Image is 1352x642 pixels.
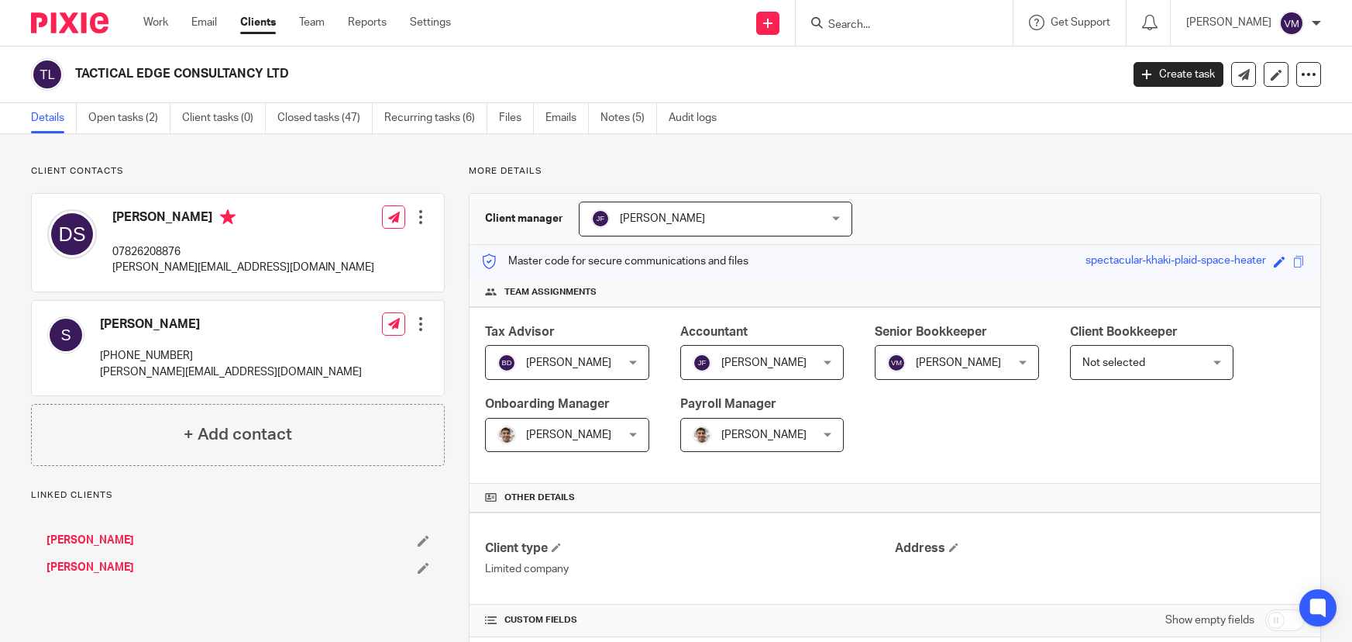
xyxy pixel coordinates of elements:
a: Details [31,103,77,133]
span: [PERSON_NAME] [721,430,807,440]
input: Search [827,19,966,33]
p: Master code for secure communications and files [481,254,748,269]
p: 07826208876 [112,244,374,260]
img: svg%3E [497,354,516,372]
a: Clients [240,15,276,30]
img: svg%3E [693,354,711,372]
a: Notes (5) [600,103,657,133]
img: svg%3E [591,209,610,228]
span: Onboarding Manager [485,398,610,410]
a: Work [143,15,168,30]
h4: CUSTOM FIELDS [485,614,895,626]
h2: TACTICAL EDGE CONSULTANCY LTD [75,66,903,82]
p: [PERSON_NAME][EMAIL_ADDRESS][DOMAIN_NAME] [112,260,374,275]
img: svg%3E [47,316,84,354]
p: Limited company [485,561,895,577]
p: Client contacts [31,165,445,178]
h4: Client type [485,540,895,557]
span: [PERSON_NAME] [721,357,807,368]
span: Client Bookkeeper [1070,326,1178,338]
span: [PERSON_NAME] [916,357,1001,368]
a: Create task [1134,62,1223,87]
a: Client tasks (0) [182,103,266,133]
i: Primary [220,209,236,225]
span: Payroll Manager [680,398,776,410]
a: Email [191,15,217,30]
a: Recurring tasks (6) [384,103,487,133]
img: PXL_20240409_141816916.jpg [693,426,711,444]
h4: Address [895,540,1305,557]
p: [PHONE_NUMBER] [100,348,362,364]
a: Settings [410,15,451,30]
p: Linked clients [31,489,445,502]
span: [PERSON_NAME] [620,213,705,224]
img: Pixie [31,12,108,33]
h4: + Add contact [184,423,292,447]
img: svg%3E [31,58,64,91]
span: Senior Bookkeeper [875,326,987,338]
a: [PERSON_NAME] [46,560,134,575]
h4: [PERSON_NAME] [112,209,374,229]
span: Team assignments [504,286,597,299]
div: spectacular-khaki-plaid-space-heater [1085,253,1266,271]
span: Other details [504,492,575,504]
p: More details [469,165,1321,178]
a: Open tasks (2) [88,103,170,133]
p: [PERSON_NAME] [1186,15,1271,30]
a: Team [299,15,325,30]
span: Tax Advisor [485,326,555,338]
span: Accountant [680,326,748,338]
img: PXL_20240409_141816916.jpg [497,426,516,444]
span: Not selected [1082,357,1145,368]
label: Show empty fields [1165,613,1254,628]
img: svg%3E [47,209,97,259]
a: Audit logs [669,103,728,133]
a: Emails [545,103,589,133]
h4: [PERSON_NAME] [100,316,362,333]
span: [PERSON_NAME] [526,357,611,368]
a: Closed tasks (47) [277,103,373,133]
a: [PERSON_NAME] [46,533,134,548]
a: Files [499,103,534,133]
span: [PERSON_NAME] [526,430,611,440]
img: svg%3E [887,354,906,372]
a: Reports [348,15,387,30]
img: svg%3E [1279,11,1304,36]
h3: Client manager [485,211,563,226]
p: [PERSON_NAME][EMAIL_ADDRESS][DOMAIN_NAME] [100,364,362,380]
span: Get Support [1051,17,1110,28]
